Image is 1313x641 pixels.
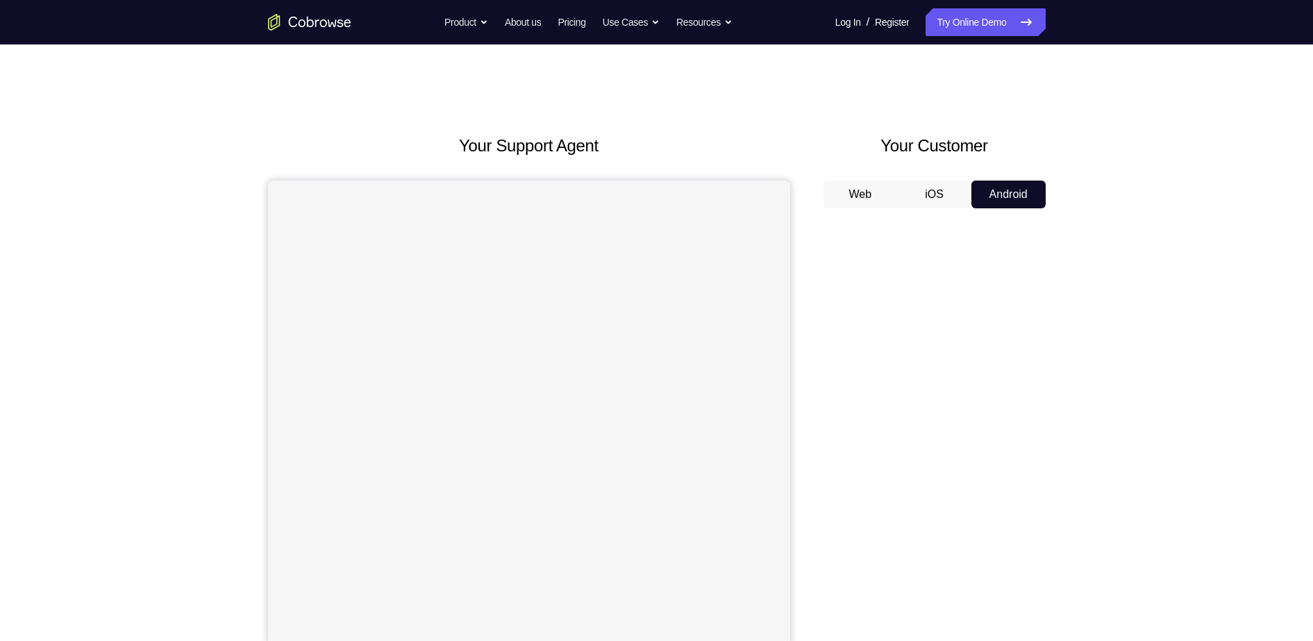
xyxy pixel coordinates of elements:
[444,8,488,36] button: Product
[268,14,351,31] a: Go to the home page
[835,8,861,36] a: Log In
[971,181,1046,208] button: Android
[558,8,585,36] a: Pricing
[676,8,733,36] button: Resources
[823,133,1046,158] h2: Your Customer
[875,8,909,36] a: Register
[823,181,898,208] button: Web
[268,133,790,158] h2: Your Support Agent
[897,181,971,208] button: iOS
[926,8,1045,36] a: Try Online Demo
[603,8,660,36] button: Use Cases
[867,14,869,31] span: /
[505,8,541,36] a: About us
